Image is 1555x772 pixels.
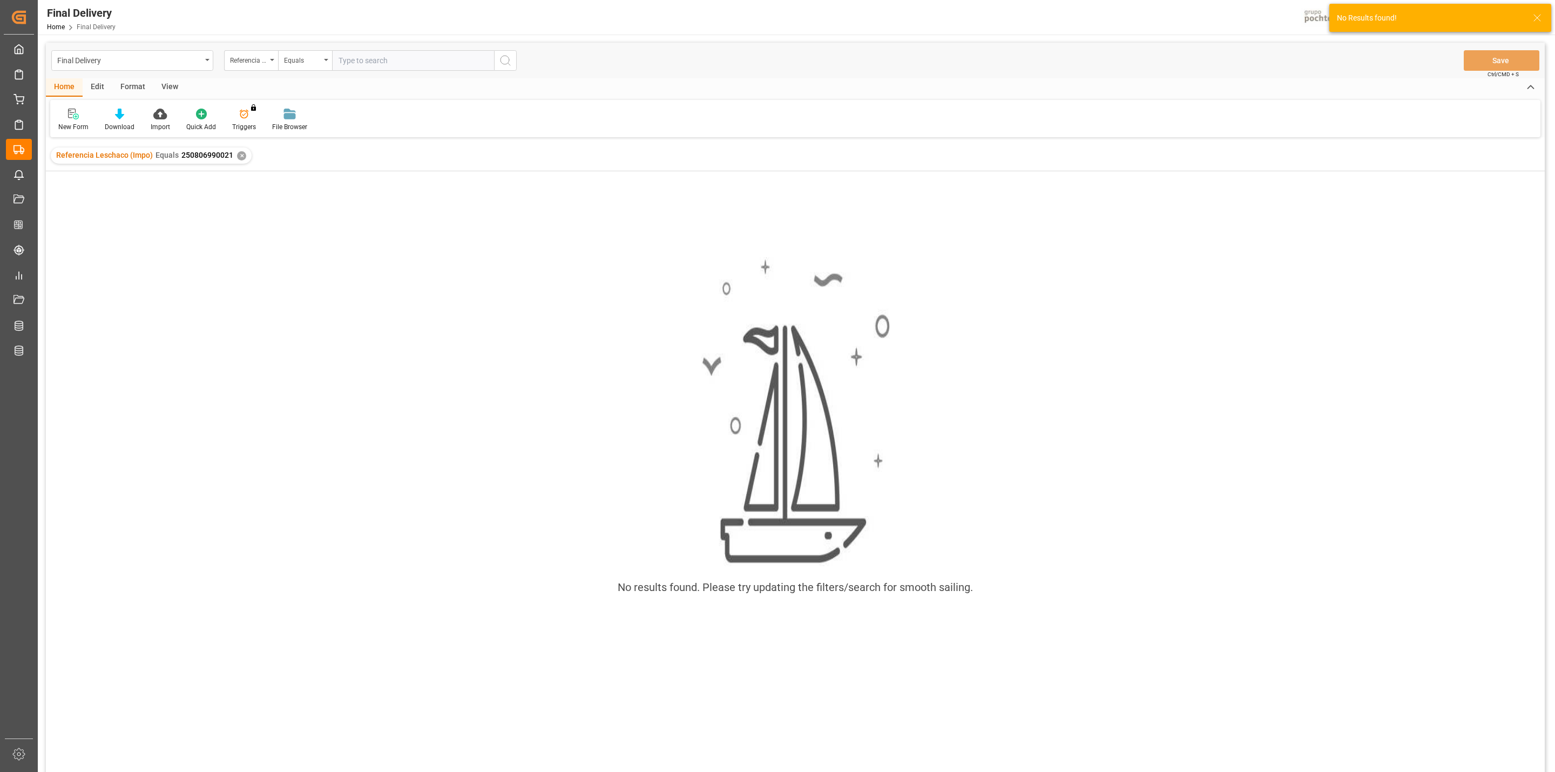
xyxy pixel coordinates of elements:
[47,23,65,31] a: Home
[1301,8,1354,27] img: pochtecaImg.jpg_1689854062.jpg
[272,122,307,132] div: File Browser
[494,50,517,71] button: search button
[181,151,233,159] span: 250806990021
[237,151,246,160] div: ✕
[1464,50,1539,71] button: Save
[51,50,213,71] button: open menu
[155,151,179,159] span: Equals
[56,151,153,159] span: Referencia Leschaco (Impo)
[1488,70,1519,78] span: Ctrl/CMD + S
[58,122,89,132] div: New Form
[618,579,973,595] div: No results found. Please try updating the filters/search for smooth sailing.
[153,78,186,97] div: View
[151,122,170,132] div: Import
[278,50,332,71] button: open menu
[186,122,216,132] div: Quick Add
[105,122,134,132] div: Download
[83,78,112,97] div: Edit
[701,257,890,566] img: smooth_sailing.jpeg
[112,78,153,97] div: Format
[57,53,201,66] div: Final Delivery
[1337,12,1523,24] div: No Results found!
[230,53,267,65] div: Referencia Leschaco (Impo)
[224,50,278,71] button: open menu
[284,53,321,65] div: Equals
[46,78,83,97] div: Home
[47,5,116,21] div: Final Delivery
[332,50,494,71] input: Type to search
